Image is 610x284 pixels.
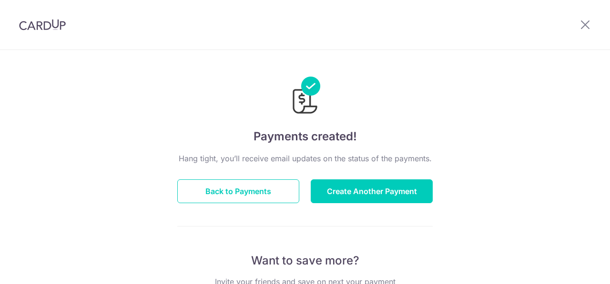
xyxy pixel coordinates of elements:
[177,153,433,164] p: Hang tight, you’ll receive email updates on the status of the payments.
[19,19,66,30] img: CardUp
[177,128,433,145] h4: Payments created!
[290,77,320,117] img: Payments
[177,179,299,203] button: Back to Payments
[177,253,433,268] p: Want to save more?
[311,179,433,203] button: Create Another Payment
